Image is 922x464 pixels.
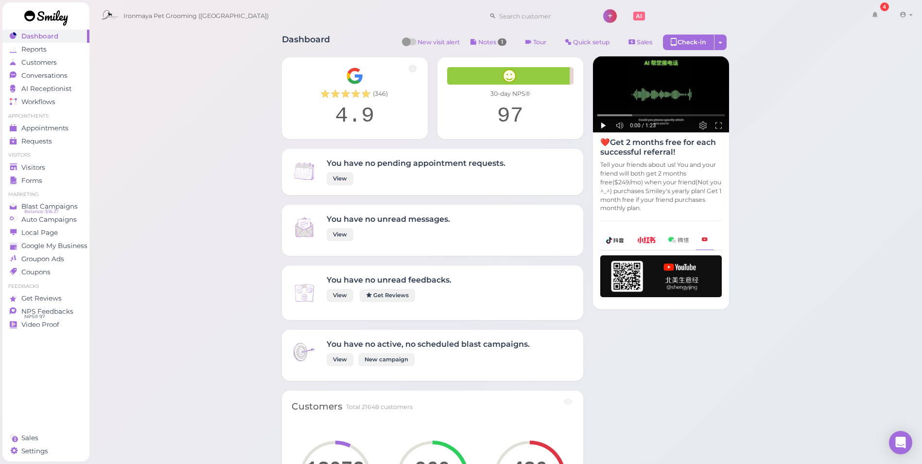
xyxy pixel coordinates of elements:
[2,95,89,108] a: Workflows
[327,339,530,349] h4: You have no active, no scheduled blast campaigns.
[2,135,89,148] a: Requests
[2,266,89,279] a: Coupons
[2,252,89,266] a: Groupon Ads
[2,239,89,252] a: Google My Business
[21,242,87,250] span: Google My Business
[21,98,55,106] span: Workflows
[593,56,729,133] img: AI receptionist
[292,280,317,305] img: Inbox
[21,229,58,237] span: Local Page
[327,289,353,302] a: View
[621,35,661,50] a: Sales
[2,113,89,120] li: Appointments
[498,38,506,46] span: 1
[292,214,317,240] img: Inbox
[2,445,89,458] a: Settings
[2,122,89,135] a: Appointments
[2,200,89,213] a: Blast Campaigns Balance: $16.37
[21,32,58,40] span: Dashboard
[327,275,452,285] h4: You have no unread feedbacks.
[2,318,89,331] a: Video Proof
[21,434,38,442] span: Sales
[606,237,625,244] img: douyin-2727e60b7b0d5d1bbe969c21619e8014.png
[21,163,45,172] span: Visitors
[21,255,64,263] span: Groupon Ads
[24,208,59,215] span: Balance: $16.37
[327,353,353,366] a: View
[637,38,652,46] span: Sales
[2,431,89,445] a: Sales
[447,103,574,129] div: 97
[21,215,77,224] span: Auto Campaigns
[2,69,89,82] a: Conversations
[21,202,78,211] span: Blast Campaigns
[2,43,89,56] a: Reports
[327,214,450,224] h4: You have no unread messages.
[2,30,89,43] a: Dashboard
[21,137,52,145] span: Requests
[292,103,418,129] div: 4.9
[21,321,59,329] span: Video Proof
[2,283,89,290] li: Feedbacks
[2,292,89,305] a: Get Reviews
[21,58,57,67] span: Customers
[889,431,912,454] div: Open Intercom Messenger
[600,255,722,297] img: youtube-h-92280983ece59b2848f85fc261e8ffad.png
[21,71,68,80] span: Conversations
[21,85,71,93] span: AI Receptionist
[462,35,515,50] button: Notes 1
[21,307,73,316] span: NPS Feedbacks
[346,403,413,411] div: Total 21648 customers
[2,305,89,318] a: NPS Feedbacks NPS® 97
[292,159,317,184] img: Inbox
[21,268,51,276] span: Coupons
[600,138,722,156] h4: ❤️Get 2 months free for each successful referral!
[292,400,342,413] div: Customers
[418,38,460,53] span: New visit alert
[600,161,722,213] p: Tell your friends about us! You and your friend will both get 2 months free($249/mo) when your fr...
[880,2,889,11] div: 4
[637,237,656,243] img: xhs-786d23addd57f6a2be217d5a65f4ab6b.png
[21,45,47,54] span: Reports
[346,67,364,85] img: Google__G__Logo-edd0e34f60d7ca4a2f4ece79cff21ae3.svg
[373,89,388,98] span: ( 346 )
[2,152,89,159] li: Visitors
[24,313,45,321] span: NPS® 97
[21,124,69,132] span: Appointments
[2,56,89,69] a: Customers
[447,89,574,98] div: 30-day NPS®
[557,35,618,50] a: Quick setup
[2,226,89,239] a: Local Page
[21,294,62,303] span: Get Reviews
[21,447,48,455] span: Settings
[292,339,317,365] img: Inbox
[21,177,42,185] span: Forms
[2,213,89,226] a: Auto Campaigns
[327,172,353,185] a: View
[282,35,330,53] h1: Dashboard
[2,161,89,174] a: Visitors
[123,2,269,30] span: Ironmaya Pet Grooming ([GEOGRAPHIC_DATA])
[2,191,89,198] li: Marketing
[663,35,714,50] div: Check-in
[517,35,555,50] a: Tour
[2,82,89,95] a: AI Receptionist
[496,8,590,24] input: Search customer
[358,353,415,366] a: New campaign
[668,237,689,243] img: wechat-a99521bb4f7854bbf8f190d1356e2cdb.png
[327,228,353,241] a: View
[2,174,89,187] a: Forms
[327,159,505,168] h4: You have no pending appointment requests.
[360,289,415,302] a: Get Reviews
